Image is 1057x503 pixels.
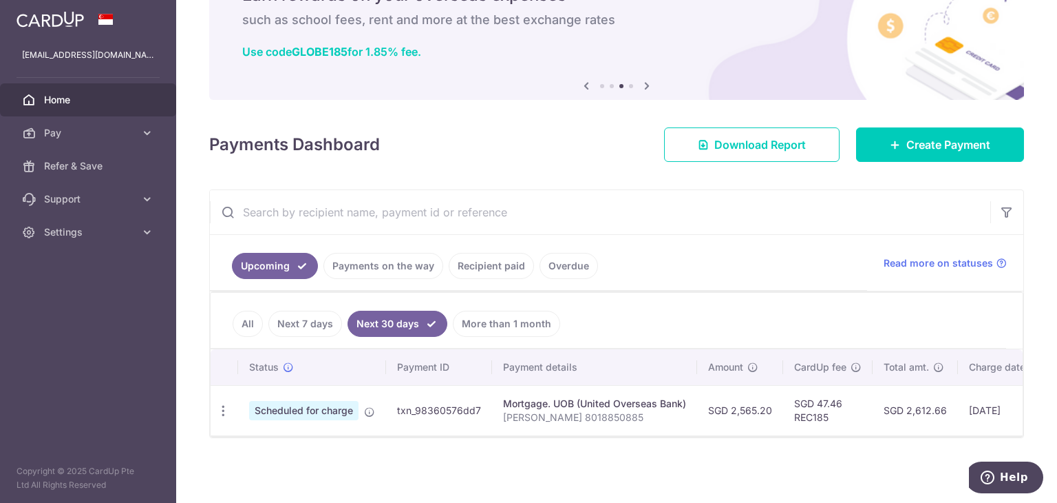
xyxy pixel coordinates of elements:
span: Read more on statuses [884,256,993,270]
span: Download Report [714,136,806,153]
span: Settings [44,225,135,239]
h6: such as school fees, rent and more at the best exchange rates [242,12,991,28]
span: Refer & Save [44,159,135,173]
span: Pay [44,126,135,140]
a: Payments on the way [323,253,443,279]
img: CardUp [17,11,84,28]
td: txn_98360576dd7 [386,385,492,435]
span: Charge date [969,360,1025,374]
p: [EMAIL_ADDRESS][DOMAIN_NAME] [22,48,154,62]
th: Payment ID [386,349,492,385]
h4: Payments Dashboard [209,132,380,157]
span: Total amt. [884,360,929,374]
input: Search by recipient name, payment id or reference [210,190,990,234]
span: Create Payment [906,136,990,153]
span: Home [44,93,135,107]
span: CardUp fee [794,360,846,374]
td: SGD 2,565.20 [697,385,783,435]
a: Upcoming [232,253,318,279]
a: Recipient paid [449,253,534,279]
a: Overdue [540,253,598,279]
td: SGD 47.46 REC185 [783,385,873,435]
a: Next 30 days [348,311,447,337]
span: Scheduled for charge [249,401,359,420]
span: Amount [708,360,743,374]
a: More than 1 month [453,311,560,337]
a: Next 7 days [268,311,342,337]
a: Read more on statuses [884,256,1007,270]
span: Status [249,360,279,374]
p: [PERSON_NAME] 8018850885 [503,411,686,424]
td: [DATE] [958,385,1051,435]
span: Support [44,192,135,206]
a: Use codeGLOBE185for 1.85% fee. [242,45,421,59]
iframe: Opens a widget where you can find more information [969,462,1043,496]
td: SGD 2,612.66 [873,385,958,435]
a: Create Payment [856,127,1024,162]
div: Mortgage. UOB (United Overseas Bank) [503,397,686,411]
a: All [233,311,263,337]
b: GLOBE185 [292,45,348,59]
th: Payment details [492,349,697,385]
a: Download Report [664,127,840,162]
